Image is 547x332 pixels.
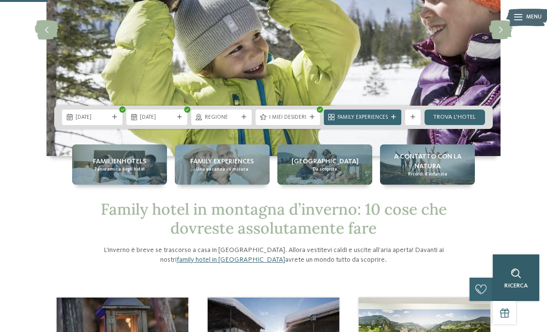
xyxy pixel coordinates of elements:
[313,166,337,173] span: Da scoprire
[277,144,372,185] a: Family hotel in montagna d’inverno: 10 consigli per voi [GEOGRAPHIC_DATA] Da scoprire
[190,157,254,166] span: Family experiences
[90,245,457,265] p: L’inverno è breve se trascorso a casa in [GEOGRAPHIC_DATA]. Allora vestitevi caldi e uscite all’a...
[291,157,359,166] span: [GEOGRAPHIC_DATA]
[504,283,528,289] span: Ricerca
[177,256,285,263] a: family hotel in [GEOGRAPHIC_DATA]
[205,114,238,122] span: Regione
[269,114,306,122] span: I miei desideri
[72,144,167,185] a: Family hotel in montagna d’inverno: 10 consigli per voi Familienhotels Panoramica degli hotel
[140,114,173,122] span: [DATE]
[384,152,471,171] span: A contatto con la natura
[101,199,447,237] span: Family hotel in montagna d’inverno: 10 cose che dovreste assolutamente fare
[76,114,109,122] span: [DATE]
[380,144,475,185] a: Family hotel in montagna d’inverno: 10 consigli per voi A contatto con la natura Ricordi d’infanzia
[196,166,248,173] span: Una vacanza su misura
[175,144,270,185] a: Family hotel in montagna d’inverno: 10 consigli per voi Family experiences Una vacanza su misura
[408,171,447,177] span: Ricordi d’infanzia
[94,166,145,173] span: Panoramica degli hotel
[425,110,485,125] a: trova l’hotel
[337,114,388,122] span: Family Experiences
[93,157,147,166] span: Familienhotels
